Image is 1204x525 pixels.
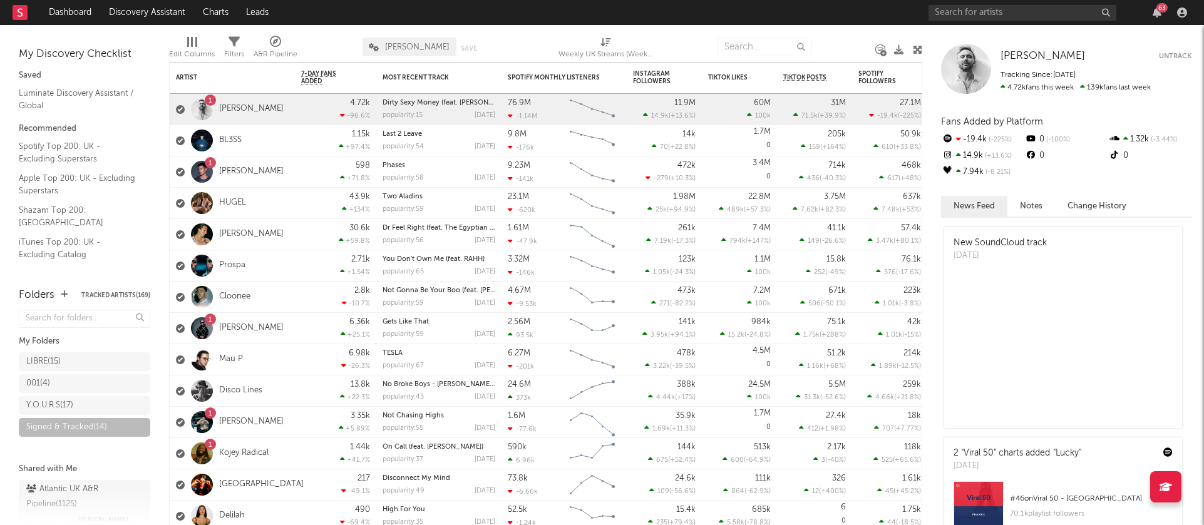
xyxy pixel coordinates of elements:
[827,318,846,326] div: 75.1k
[728,332,744,339] span: 15.2k
[755,269,771,276] span: 100k
[878,330,921,339] div: ( )
[19,235,138,261] a: iTunes Top 200: UK - Excluding Catalog
[508,193,529,201] div: 23.1M
[1010,506,1173,521] div: 70.1k playlist followers
[828,161,846,170] div: 714k
[645,268,696,276] div: ( )
[383,143,424,150] div: popularity: 54
[1024,148,1108,164] div: 0
[461,45,477,52] button: Save
[341,362,370,370] div: -26.3 %
[941,148,1024,164] div: 14.9k
[883,300,899,307] span: 1.01k
[383,300,424,307] div: popularity: 59
[721,237,771,245] div: ( )
[508,161,530,170] div: 9.23M
[643,111,696,120] div: ( )
[1001,50,1085,63] a: [PERSON_NAME]
[383,381,513,388] a: No Broke Boys - [PERSON_NAME] Remix
[564,313,620,344] svg: Chart title
[1001,84,1074,91] span: 4.72k fans this week
[564,156,620,188] svg: Chart title
[727,206,744,213] span: 489k
[475,237,495,244] div: [DATE]
[354,287,370,295] div: 2.8k
[19,418,150,437] a: Signed & Tracked(14)
[904,332,919,339] span: -15 %
[755,113,771,120] span: 100k
[903,287,921,295] div: 223k
[822,144,844,151] span: +164 %
[508,224,529,232] div: 1.61M
[871,362,921,370] div: ( )
[987,136,1012,143] span: -225 %
[821,332,844,339] span: +288 %
[1055,196,1139,217] button: Change History
[383,350,495,357] div: TESLA
[645,362,696,370] div: ( )
[383,193,495,200] div: Two Aladins
[1108,131,1191,148] div: 1.32k
[652,143,696,151] div: ( )
[907,318,921,326] div: 42k
[383,162,405,169] a: Phases
[827,349,846,357] div: 51.2k
[340,111,370,120] div: -96.6 %
[900,175,919,182] span: +48 %
[873,143,921,151] div: ( )
[508,175,533,183] div: -141k
[941,131,1024,148] div: -19.4k
[219,260,245,271] a: Prospa
[19,47,150,62] div: My Discovery Checklist
[801,143,846,151] div: ( )
[19,288,54,303] div: Folders
[858,70,902,85] div: Spotify Followers
[672,300,694,307] span: -82.2 %
[475,143,495,150] div: [DATE]
[746,206,769,213] span: +57.3 %
[383,331,424,338] div: popularity: 59
[383,131,495,138] div: Last 2 Leave
[753,347,771,355] div: 4.5M
[651,299,696,307] div: ( )
[824,193,846,201] div: 3.75M
[508,99,531,107] div: 76.9M
[708,156,771,187] div: 0
[647,205,696,213] div: ( )
[826,255,846,263] div: 15.8k
[753,287,771,295] div: 7.2M
[19,121,150,136] div: Recommended
[169,47,215,62] div: Edit Columns
[219,511,245,521] a: Delilah
[1159,50,1191,63] button: Untrack
[349,193,370,201] div: 43.9k
[219,166,284,177] a: [PERSON_NAME]
[729,238,746,245] span: 794k
[385,43,450,51] span: [PERSON_NAME]
[508,237,537,245] div: -47.9k
[827,269,844,276] span: -49 %
[564,94,620,125] svg: Chart title
[882,144,893,151] span: 610
[224,47,244,62] div: Filters
[799,362,846,370] div: ( )
[682,130,696,138] div: 14k
[783,74,826,81] span: TikTok Posts
[755,300,771,307] span: 100k
[1007,196,1055,217] button: Notes
[508,143,534,151] div: -176k
[564,344,620,375] svg: Chart title
[383,350,403,357] a: TESLA
[342,299,370,307] div: -10.7 %
[809,144,820,151] span: 159
[19,374,150,393] a: 001(4)
[653,363,670,370] span: 3.22k
[219,417,284,427] a: [PERSON_NAME]
[508,74,602,81] div: Spotify Monthly Listeners
[902,255,921,263] div: 76.1k
[677,287,696,295] div: 473k
[508,300,537,308] div: -9.53k
[748,193,771,201] div: 22.8M
[754,128,771,136] div: 1.7M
